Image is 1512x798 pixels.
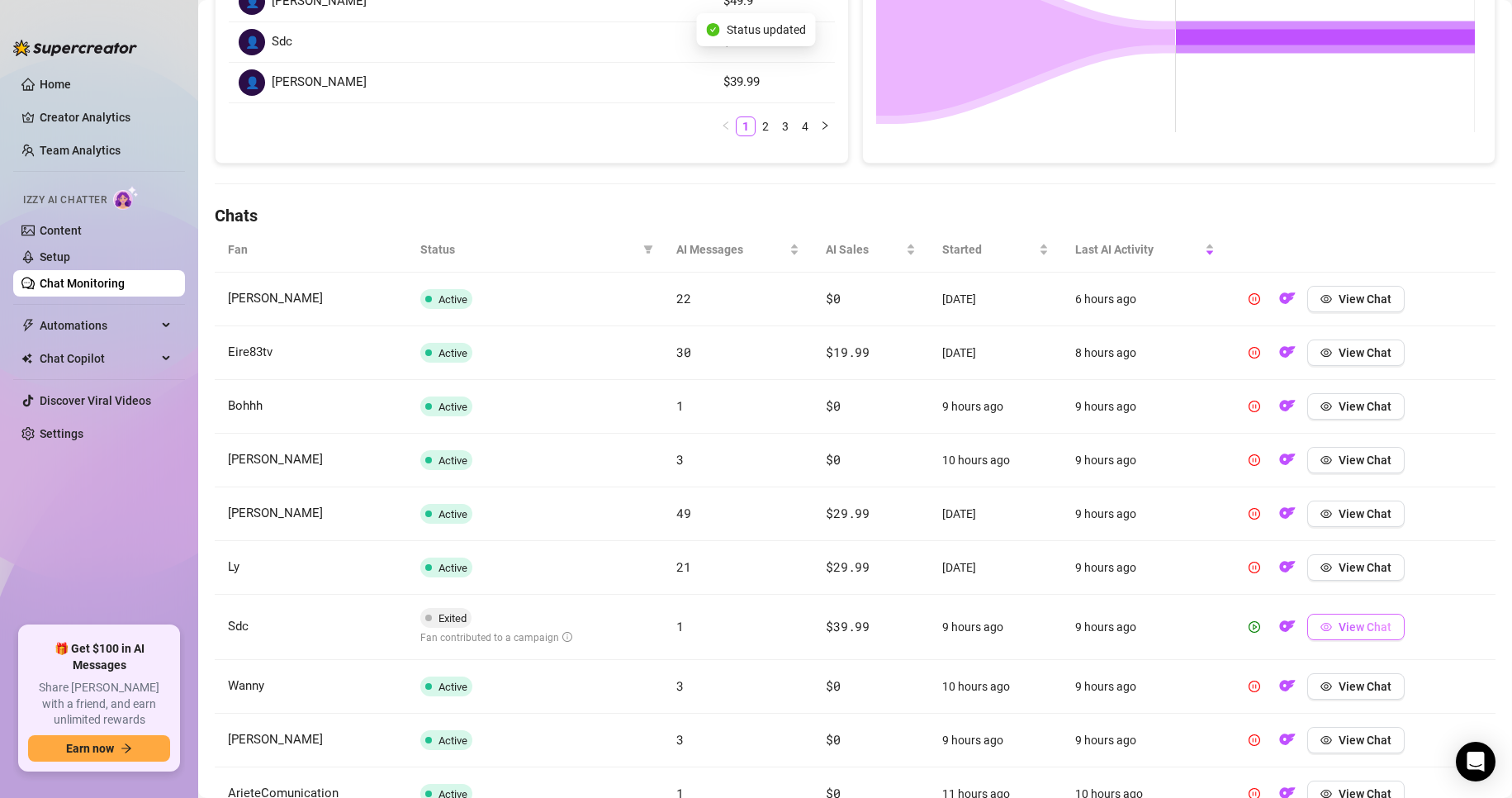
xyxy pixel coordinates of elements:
button: View Chat [1307,447,1405,473]
button: right [815,116,835,136]
span: Wanny [228,678,264,693]
span: $0 [826,397,840,414]
a: 3 [776,117,794,135]
td: 8 hours ago [1062,326,1228,380]
span: filter [643,245,653,254]
div: Open Intercom Messenger [1456,742,1495,781]
button: View Chat [1307,340,1405,366]
span: [PERSON_NAME] [228,506,323,520]
span: 30 [676,344,690,360]
button: OF [1274,447,1301,473]
span: arrow-right [121,743,132,754]
span: eye [1320,681,1332,692]
img: OF [1279,451,1296,468]
span: pause-circle [1249,681,1260,692]
td: 9 hours ago [1062,595,1228,660]
button: Earn nowarrow-right [28,735,170,762]
span: View Chat [1339,454,1391,467]
span: $0 [826,451,840,468]
span: 49 [676,505,690,521]
span: eye [1320,293,1332,305]
span: Status [420,240,637,259]
img: OF [1279,290,1296,306]
img: OF [1279,397,1296,414]
button: OF [1274,727,1301,753]
span: Ly [228,559,239,574]
span: Active [438,347,467,359]
span: Status updated [727,21,806,39]
span: pause-circle [1249,508,1260,520]
span: View Chat [1339,346,1391,359]
td: 9 hours ago [929,380,1062,434]
span: info-circle [562,632,572,642]
a: OF [1274,296,1301,309]
td: 9 hours ago [929,714,1062,767]
th: Started [929,227,1062,273]
span: Sdc [272,32,292,52]
td: [DATE] [929,273,1062,326]
span: check-circle [707,23,720,36]
button: View Chat [1307,614,1405,640]
td: 9 hours ago [929,595,1062,660]
span: Bohhh [228,398,263,413]
a: OF [1274,511,1301,524]
li: Previous Page [716,116,736,136]
span: eye [1320,734,1332,746]
span: Exited [438,612,467,625]
img: OF [1279,344,1296,360]
td: 10 hours ago [929,434,1062,487]
img: OF [1279,618,1296,634]
a: Home [40,78,71,91]
th: Last AI Activity [1062,227,1228,273]
button: View Chat [1307,727,1405,753]
a: Content [40,224,82,237]
span: pause-circle [1249,734,1260,746]
td: 6 hours ago [1062,273,1228,326]
button: View Chat [1307,673,1405,700]
a: OF [1274,349,1301,363]
li: 2 [756,116,775,136]
span: Earn now [66,742,114,755]
a: Team Analytics [40,144,121,157]
div: 👤 [239,69,265,96]
button: OF [1274,393,1301,420]
span: 21 [676,558,690,575]
td: 9 hours ago [1062,714,1228,767]
span: [PERSON_NAME] [228,732,323,747]
img: logo-BBDzfeDw.svg [13,40,137,56]
a: OF [1274,403,1301,416]
span: $0 [826,731,840,748]
a: Creator Analytics [40,104,172,131]
a: OF [1274,564,1301,577]
button: OF [1274,340,1301,366]
td: [DATE] [929,541,1062,595]
a: OF [1274,737,1301,750]
span: Active [438,454,467,467]
span: Active [438,562,467,574]
span: eye [1320,562,1332,573]
span: [PERSON_NAME] [272,73,367,93]
td: 9 hours ago [1062,380,1228,434]
span: 3 [676,731,684,748]
span: right [820,121,830,131]
span: Active [438,293,467,306]
article: $39.99 [723,73,825,93]
button: View Chat [1307,286,1405,312]
span: 1 [676,618,684,634]
a: 4 [796,117,814,135]
span: thunderbolt [21,319,35,332]
span: 22 [676,290,690,306]
th: Fan [215,227,407,273]
a: OF [1274,683,1301,696]
a: 1 [737,117,755,135]
span: Eire83tv [228,344,273,359]
span: $29.99 [826,558,869,575]
span: Active [438,401,467,413]
span: Izzy AI Chatter [23,192,107,208]
span: pause-circle [1249,562,1260,573]
span: Active [438,508,467,520]
span: Started [942,240,1036,259]
td: [DATE] [929,326,1062,380]
li: 1 [736,116,756,136]
span: $29.99 [826,505,869,521]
